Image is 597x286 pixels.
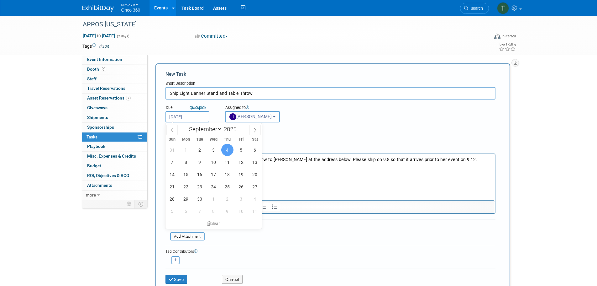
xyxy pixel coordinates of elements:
span: Nimlok KY [121,1,140,8]
span: September 28, 2025 [166,193,178,205]
span: October 2, 2025 [221,193,233,205]
span: Wed [207,138,220,142]
span: September 3, 2025 [207,144,220,156]
span: September 18, 2025 [221,168,233,181]
td: Toggle Event Tabs [134,200,147,208]
span: September 20, 2025 [249,168,261,181]
span: September 29, 2025 [180,193,192,205]
select: Month [186,125,222,133]
a: Playbook [82,142,147,151]
input: Name of task or a short description [165,87,495,100]
span: September 26, 2025 [235,181,247,193]
span: [PERSON_NAME] [229,114,272,119]
div: Tag Contributors [165,248,495,254]
span: October 8, 2025 [207,205,220,217]
td: Tags [82,43,109,49]
div: clear [165,218,262,229]
span: August 31, 2025 [166,144,178,156]
span: September 1, 2025 [180,144,192,156]
span: September 21, 2025 [166,181,178,193]
div: Assigned to [225,105,301,111]
span: September 30, 2025 [194,193,206,205]
input: Year [222,126,241,133]
span: Misc. Expenses & Credits [87,154,136,159]
div: Event Rating [499,43,516,46]
span: October 6, 2025 [180,205,192,217]
span: Sponsorships [87,125,114,130]
a: Search [460,3,489,14]
td: Personalize Event Tab Strip [124,200,135,208]
span: September 9, 2025 [194,156,206,168]
span: September 16, 2025 [194,168,206,181]
span: to [96,33,102,38]
a: more [82,191,147,200]
span: Onco 360 [121,8,140,13]
img: Format-Inperson.png [494,34,500,39]
span: October 10, 2025 [235,205,247,217]
a: Misc. Expenses & Credits [82,152,147,161]
div: New Task [165,71,495,78]
span: October 5, 2025 [166,205,178,217]
div: Details [165,144,495,154]
span: September 6, 2025 [249,144,261,156]
span: more [86,192,96,197]
a: Edit [99,44,109,49]
span: Budget [87,163,101,168]
span: September 24, 2025 [207,181,220,193]
span: ROI, Objectives & ROO [87,173,129,178]
div: In-Person [501,34,516,39]
span: September 27, 2025 [249,181,261,193]
span: October 3, 2025 [235,193,247,205]
span: September 7, 2025 [166,156,178,168]
a: Asset Reservations2 [82,94,147,103]
button: Cancel [222,275,243,284]
span: September 22, 2025 [180,181,192,193]
span: September 25, 2025 [221,181,233,193]
a: Shipments [82,113,147,122]
span: October 7, 2025 [194,205,206,217]
span: Event Information [87,57,122,62]
span: Sat [248,138,262,142]
span: September 17, 2025 [207,168,220,181]
img: ExhibitDay [82,5,114,12]
div: Event Format [452,33,516,42]
span: Booth not reserved yet [101,67,107,71]
span: Sun [165,138,179,142]
a: Budget [82,161,147,171]
div: Section [165,126,467,132]
img: Tim Bugaile [497,2,509,14]
button: Bullet list [269,202,280,211]
span: September 13, 2025 [249,156,261,168]
span: (2 days) [116,34,129,38]
div: Due [165,105,216,111]
span: Asset Reservations [87,95,131,100]
span: Booth [87,67,107,72]
a: Quickpick [188,105,207,110]
span: October 4, 2025 [249,193,261,205]
span: Tasks [86,134,97,139]
span: Giveaways [87,105,107,110]
span: September 8, 2025 [180,156,192,168]
iframe: Rich Text Area [166,154,495,200]
span: Thu [220,138,234,142]
div: APPOS [US_STATE] [81,19,479,30]
span: September 5, 2025 [235,144,247,156]
a: Giveaways [82,103,147,113]
div: Short Description [165,81,495,87]
span: September 2, 2025 [194,144,206,156]
span: October 9, 2025 [221,205,233,217]
input: Due Date [165,111,209,122]
a: Attachments [82,181,147,190]
span: Tue [193,138,207,142]
a: Booth [82,65,147,74]
span: September 14, 2025 [166,168,178,181]
span: September 12, 2025 [235,156,247,168]
a: ROI, Objectives & ROO [82,171,147,181]
a: Event Information [82,55,147,64]
span: September 23, 2025 [194,181,206,193]
button: Committed [193,33,230,40]
button: [PERSON_NAME] [225,111,280,122]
